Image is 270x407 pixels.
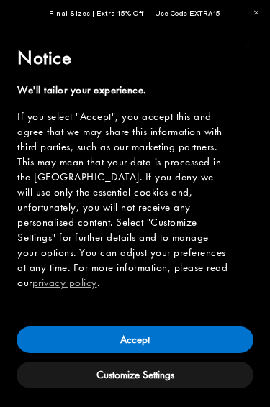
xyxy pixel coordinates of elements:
[17,326,253,353] button: Accept
[243,35,252,57] span: ×
[17,109,230,291] div: If you select "Accept", you accept this and agree that we may share this information with third p...
[32,275,97,290] a: privacy policy
[230,29,264,63] button: Close this notice
[17,44,230,71] h2: Notice
[17,83,230,98] div: We'll tailor your experience.
[17,362,253,388] button: Customize Settings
